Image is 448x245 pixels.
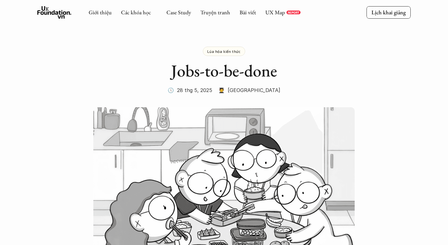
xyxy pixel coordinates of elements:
[121,9,151,16] a: Các khóa học
[240,9,256,16] a: Bài viết
[366,6,411,18] a: Lịch khai giảng
[166,9,191,16] a: Case Study
[207,49,240,53] p: Lúa hóa kiến thức
[265,9,285,16] a: UX Map
[168,86,212,95] p: 🕔 28 thg 5, 2025
[287,11,301,14] a: REPORT
[100,61,348,81] h1: Jobs-to-be-done
[218,86,280,95] p: 🧑‍🎓 [GEOGRAPHIC_DATA]
[371,9,406,16] p: Lịch khai giảng
[89,9,112,16] a: Giới thiệu
[200,9,230,16] a: Truyện tranh
[288,11,299,14] p: REPORT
